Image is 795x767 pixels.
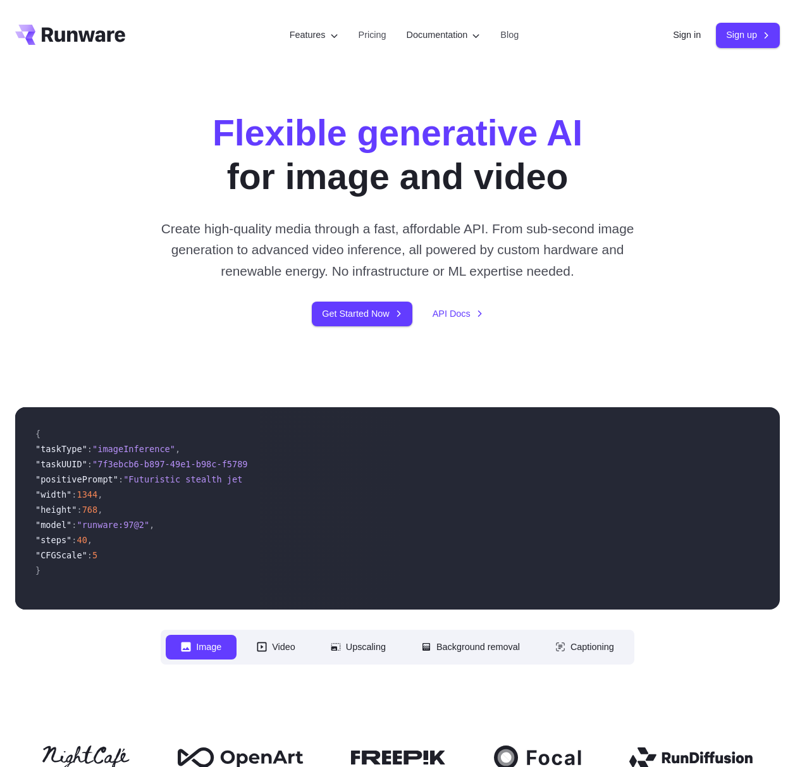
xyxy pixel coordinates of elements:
p: Create high-quality media through a fast, affordable API. From sub-second image generation to adv... [153,218,643,281]
span: , [149,520,154,530]
a: Sign in [673,28,701,42]
span: : [87,459,92,469]
button: Upscaling [316,635,401,660]
span: : [71,489,77,500]
span: 5 [92,550,97,560]
span: "CFGScale" [35,550,87,560]
button: Video [242,635,311,660]
span: : [71,535,77,545]
span: 1344 [77,489,97,500]
span: "positivePrompt" [35,474,118,484]
a: Go to / [15,25,125,45]
span: : [71,520,77,530]
strong: Flexible generative AI [213,113,582,153]
span: : [87,444,92,454]
span: , [175,444,180,454]
h1: for image and video [213,111,582,198]
span: 40 [77,535,87,545]
a: Blog [500,28,519,42]
button: Captioning [540,635,629,660]
span: "width" [35,489,71,500]
label: Features [290,28,338,42]
span: : [77,505,82,515]
span: 768 [82,505,98,515]
span: "Futuristic stealth jet streaking through a neon-lit cityscape with glowing purple exhaust" [123,474,595,484]
span: "model" [35,520,71,530]
button: Background removal [406,635,535,660]
span: { [35,429,40,439]
span: "7f3ebcb6-b897-49e1-b98c-f5789d2d40d7" [92,459,289,469]
span: "taskUUID" [35,459,87,469]
button: Image [166,635,237,660]
span: "runware:97@2" [77,520,149,530]
a: Pricing [359,28,386,42]
span: } [35,565,40,575]
span: , [97,505,102,515]
a: Get Started Now [312,302,412,326]
span: "taskType" [35,444,87,454]
span: "height" [35,505,77,515]
span: , [87,535,92,545]
span: "imageInference" [92,444,175,454]
a: API Docs [433,307,483,321]
span: : [118,474,123,484]
a: Sign up [716,23,780,47]
span: : [87,550,92,560]
span: , [97,489,102,500]
span: "steps" [35,535,71,545]
label: Documentation [407,28,481,42]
